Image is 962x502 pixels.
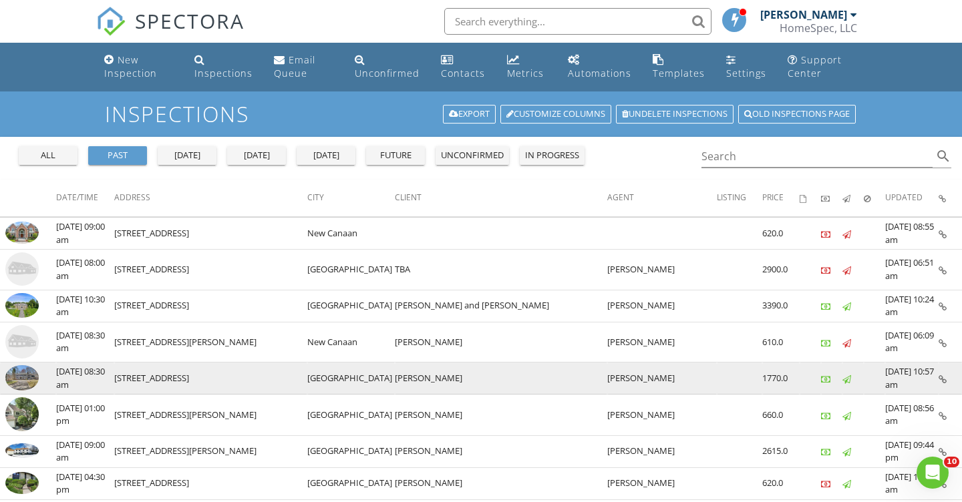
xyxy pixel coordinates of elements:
[885,180,939,217] th: Updated: Not sorted.
[726,67,766,79] div: Settings
[563,48,637,86] a: Automations (Basic)
[935,148,951,164] i: search
[762,218,800,250] td: 620.0
[355,67,420,79] div: Unconfirmed
[307,395,395,436] td: [GEOGRAPHIC_DATA]
[56,192,98,203] span: Date/Time
[395,467,607,499] td: [PERSON_NAME]
[762,250,800,290] td: 2900.0
[762,362,800,395] td: 1770.0
[114,192,150,203] span: Address
[114,250,307,290] td: [STREET_ADDRESS]
[721,48,772,86] a: Settings
[441,67,485,79] div: Contacts
[274,53,315,79] div: Email Queue
[307,290,395,322] td: [GEOGRAPHIC_DATA]
[568,67,631,79] div: Automations
[307,362,395,395] td: [GEOGRAPHIC_DATA]
[616,105,734,123] a: Undelete inspections
[371,149,420,162] div: future
[114,467,307,499] td: [STREET_ADDRESS]
[507,67,544,79] div: Metrics
[88,146,147,165] button: past
[885,395,939,436] td: [DATE] 08:56 am
[96,7,126,36] img: The Best Home Inspection Software - Spectora
[5,397,39,431] img: 9298686%2Fcover_photos%2FKmjjWmgPE3NIBHU8JLQ1%2Fsmall.jpeg
[114,180,307,217] th: Address: Not sorted.
[114,362,307,395] td: [STREET_ADDRESS]
[19,146,77,165] button: all
[444,8,711,35] input: Search everything...
[5,365,39,391] img: 9315104%2Fcover_photos%2F5JN62gv17KBXdecUoE49%2Fsmall.jpeg
[607,395,717,436] td: [PERSON_NAME]
[5,472,39,494] img: 9269814%2Fcover_photos%2FsiqKKgO7wACRenCOLaUo%2Fsmall.jpeg
[762,467,800,499] td: 620.0
[800,180,821,217] th: Agreements signed: Not sorted.
[56,218,114,250] td: [DATE] 09:00 am
[502,48,552,86] a: Metrics
[762,322,800,362] td: 610.0
[395,435,607,467] td: [PERSON_NAME]
[114,290,307,322] td: [STREET_ADDRESS]
[607,192,634,203] span: Agent
[307,322,395,362] td: New Canaan
[395,362,607,395] td: [PERSON_NAME]
[520,146,585,165] button: in progress
[105,102,857,125] h1: Inspections
[269,48,339,86] a: Email Queue
[5,222,39,244] img: 9355940%2Fcover_photos%2FnQUtDFkJrtTlNLD5AJko%2Fsmall.jpeg
[441,149,504,162] div: unconfirmed
[607,180,717,217] th: Agent: Not sorted.
[56,395,114,436] td: [DATE] 01:00 pm
[762,435,800,467] td: 2615.0
[94,149,142,162] div: past
[5,252,39,286] img: house-placeholder-square-ca63347ab8c70e15b013bc22427d3df0f7f082c62ce06d78aee8ec4e70df452f.jpg
[302,149,350,162] div: [DATE]
[189,48,258,86] a: Inspections
[227,146,286,165] button: [DATE]
[885,250,939,290] td: [DATE] 06:51 am
[939,180,962,217] th: Inspection Details: Not sorted.
[104,53,157,79] div: New Inspection
[99,48,178,86] a: New Inspection
[885,435,939,467] td: [DATE] 09:44 pm
[762,192,784,203] span: Price
[701,146,933,168] input: Search
[864,180,885,217] th: Canceled: Not sorted.
[607,435,717,467] td: [PERSON_NAME]
[653,67,705,79] div: Templates
[885,322,939,362] td: [DATE] 06:09 am
[788,53,842,79] div: Support Center
[436,146,509,165] button: unconfirmed
[885,362,939,395] td: [DATE] 10:57 am
[821,180,842,217] th: Paid: Not sorted.
[5,293,39,318] img: 9322915%2Fcover_photos%2FHYivODWl8NZqoSnb2lfY%2Fsmall.jpeg
[5,443,39,458] img: 9298749%2Fcover_photos%2Fj4A6EqDwbrsV4silFdBk%2Fsmall.jpeg
[307,180,395,217] th: City: Not sorted.
[349,48,425,86] a: Unconfirmed
[395,395,607,436] td: [PERSON_NAME]
[607,362,717,395] td: [PERSON_NAME]
[885,290,939,322] td: [DATE] 10:24 am
[96,18,245,46] a: SPECTORA
[24,149,72,162] div: all
[135,7,245,35] span: SPECTORA
[395,180,607,217] th: Client: Not sorted.
[607,322,717,362] td: [PERSON_NAME]
[56,362,114,395] td: [DATE] 08:30 am
[297,146,355,165] button: [DATE]
[607,290,717,322] td: [PERSON_NAME]
[760,8,847,21] div: [PERSON_NAME]
[525,149,579,162] div: in progress
[780,21,857,35] div: HomeSpec, LLC
[194,67,253,79] div: Inspections
[56,290,114,322] td: [DATE] 10:30 am
[395,250,607,290] td: TBA
[307,250,395,290] td: [GEOGRAPHIC_DATA]
[56,250,114,290] td: [DATE] 08:00 am
[114,395,307,436] td: [STREET_ADDRESS][PERSON_NAME]
[500,105,611,123] a: Customize Columns
[717,180,762,217] th: Listing: Not sorted.
[917,457,949,489] iframe: Intercom live chat
[114,322,307,362] td: [STREET_ADDRESS][PERSON_NAME]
